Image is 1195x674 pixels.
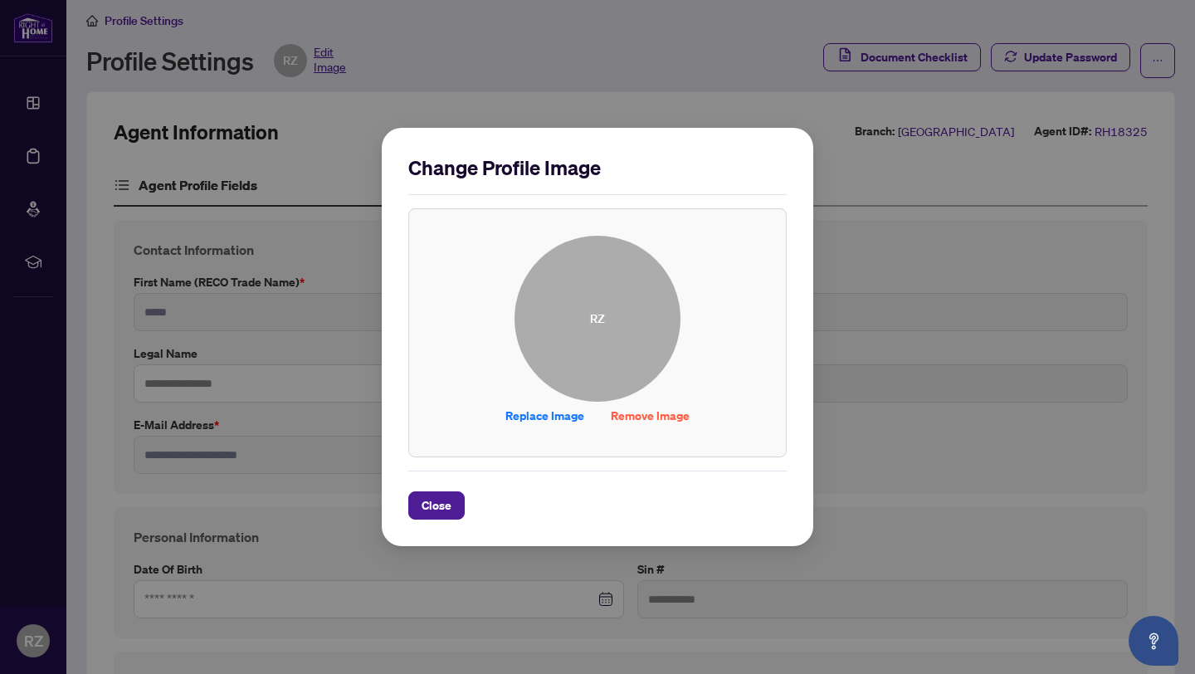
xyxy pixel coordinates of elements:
span: Replace Image [505,403,584,429]
button: Remove Image [597,402,703,430]
button: Close [408,491,465,520]
span: Remove Image [611,403,690,429]
span: RZ [590,310,605,328]
button: Open asap [1129,616,1178,666]
button: Replace Image [492,402,597,430]
h2: Change Profile Image [408,154,787,181]
span: Close [422,492,451,519]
